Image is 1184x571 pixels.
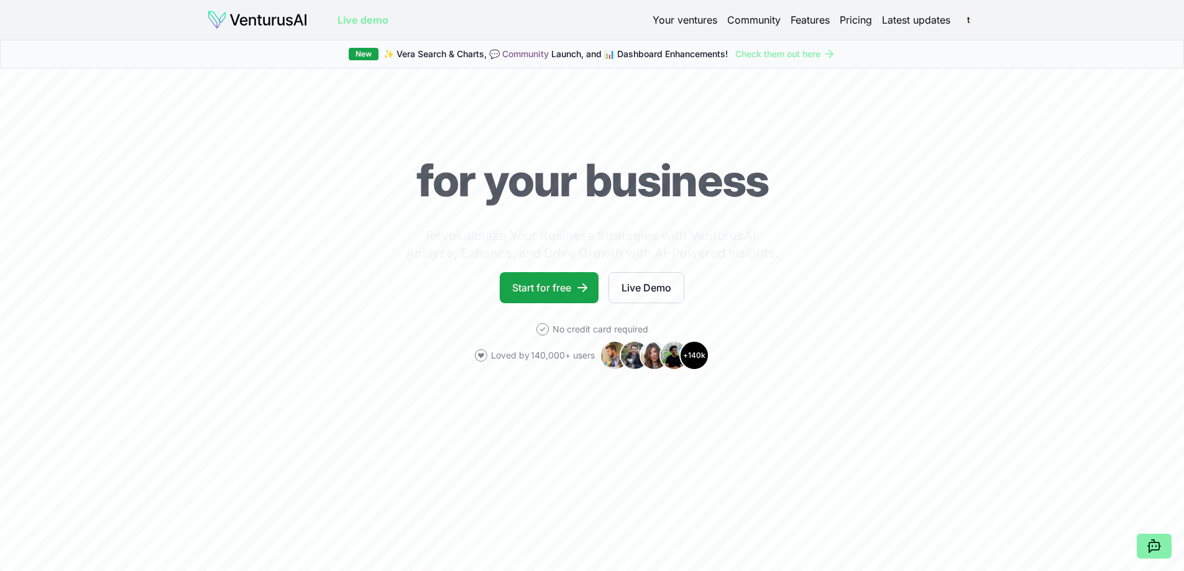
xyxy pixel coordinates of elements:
a: Start for free [500,272,599,303]
a: Live demo [337,12,388,27]
a: Features [791,12,830,27]
img: Avatar 3 [640,340,669,370]
img: Avatar 2 [620,340,649,370]
a: Community [727,12,781,27]
a: Your ventures [653,12,717,27]
div: New [349,48,379,60]
a: Live Demo [608,272,684,303]
img: Avatar 1 [600,340,630,370]
img: Avatar 4 [659,340,689,370]
span: ✨ Vera Search & Charts, 💬 Launch, and 📊 Dashboard Enhancements! [383,48,728,60]
a: Pricing [840,12,872,27]
button: t [960,11,978,29]
a: Latest updates [882,12,950,27]
a: Community [502,48,549,59]
span: t [959,10,979,30]
img: logo [207,10,308,30]
a: Check them out here [735,48,835,60]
